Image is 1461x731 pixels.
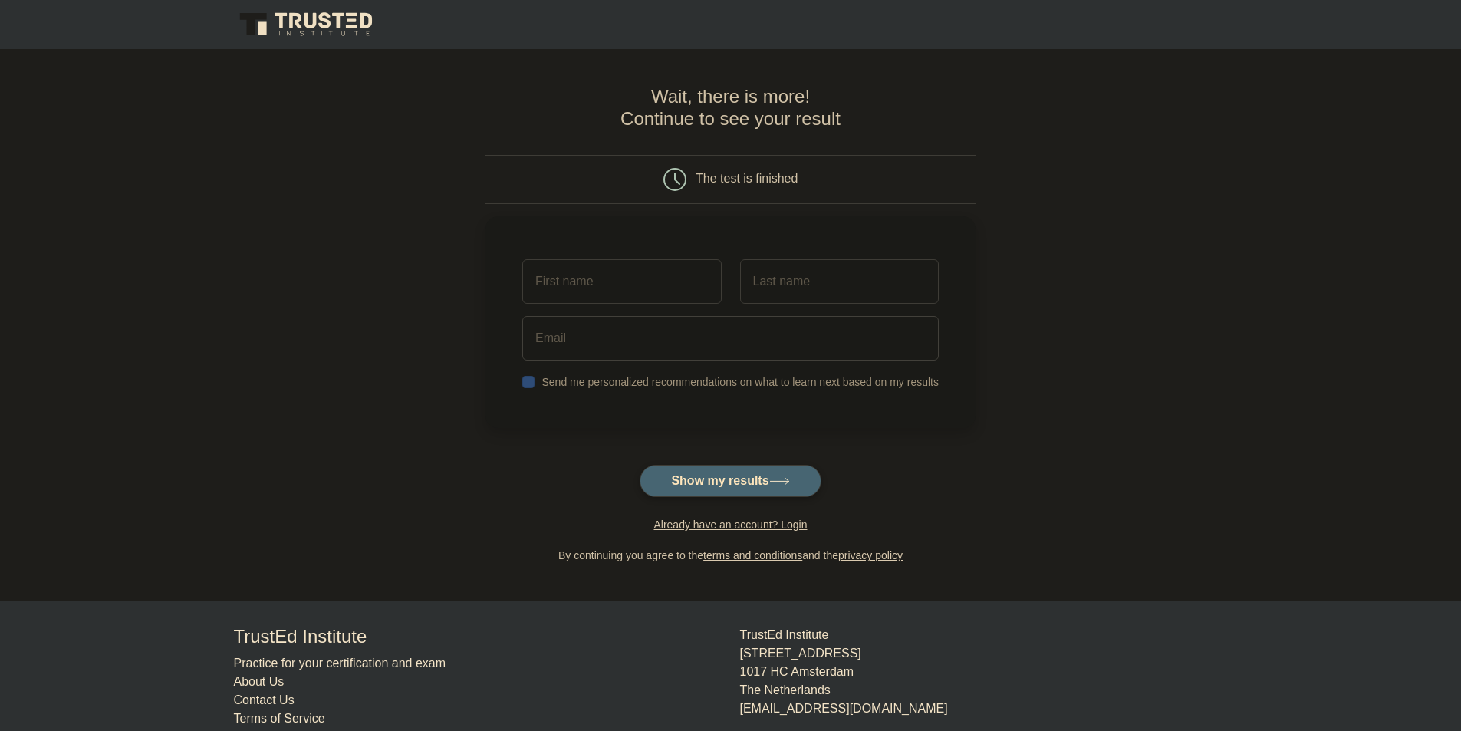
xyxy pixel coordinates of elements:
[696,172,798,185] div: The test is finished
[541,376,939,388] label: Send me personalized recommendations on what to learn next based on my results
[522,316,939,361] input: Email
[653,519,807,531] a: Already have an account? Login
[703,549,802,561] a: terms and conditions
[234,675,285,688] a: About Us
[740,259,939,304] input: Last name
[476,546,985,565] div: By continuing you agree to the and the
[234,657,446,670] a: Practice for your certification and exam
[234,693,295,706] a: Contact Us
[838,549,903,561] a: privacy policy
[234,712,325,725] a: Terms of Service
[234,626,722,648] h4: TrustEd Institute
[485,86,976,130] h4: Wait, there is more! Continue to see your result
[522,259,721,304] input: First name
[640,465,821,497] button: Show my results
